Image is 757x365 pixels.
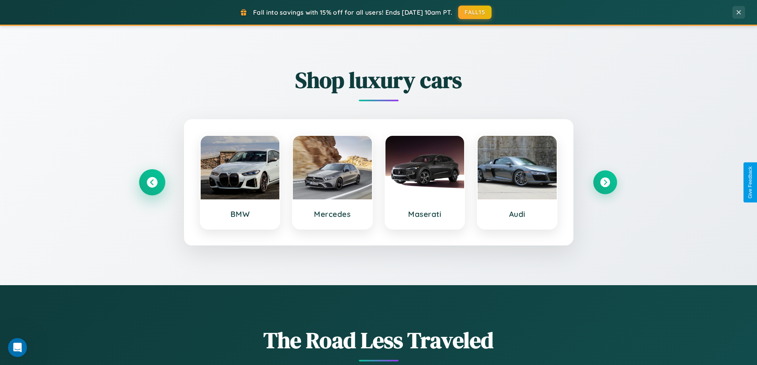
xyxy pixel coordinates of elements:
[209,209,272,219] h3: BMW
[140,65,617,95] h2: Shop luxury cars
[747,166,753,199] div: Give Feedback
[8,338,27,357] iframe: Intercom live chat
[486,209,549,219] h3: Audi
[140,325,617,355] h1: The Road Less Traveled
[393,209,457,219] h3: Maserati
[458,6,492,19] button: FALL15
[301,209,364,219] h3: Mercedes
[253,8,452,16] span: Fall into savings with 15% off for all users! Ends [DATE] 10am PT.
